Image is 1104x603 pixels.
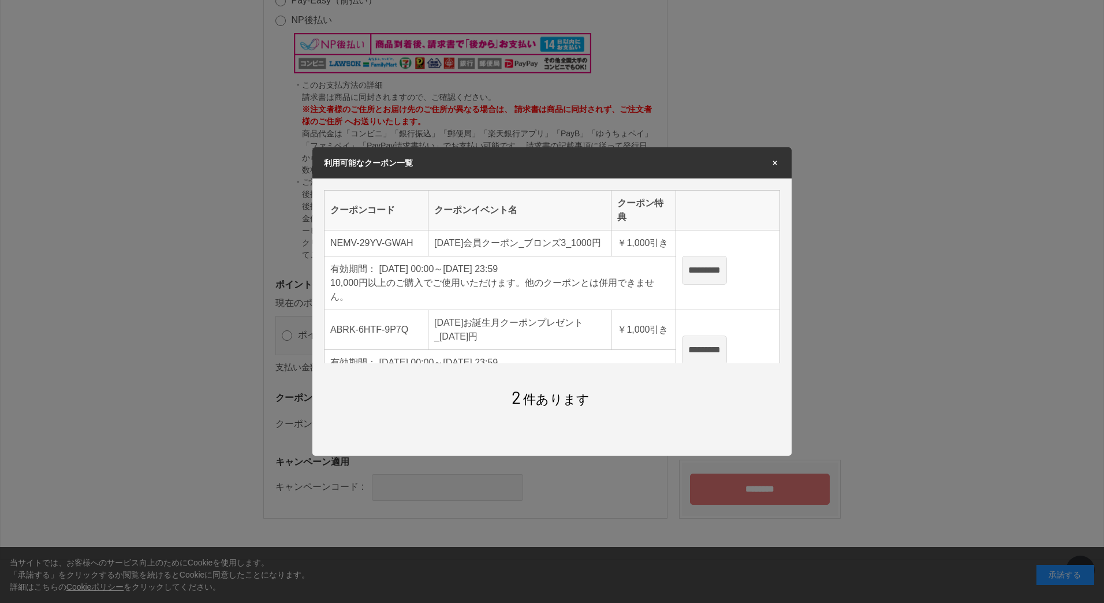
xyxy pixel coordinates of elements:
[428,230,611,256] td: [DATE]会員クーポン_ブロンズ3_1000円
[330,264,376,274] span: 有効期間：
[330,276,670,304] div: 10,000円以上のご購入でご使用いただけます。他のクーポンとは併用できません。
[512,392,590,407] span: 件あります
[611,310,676,350] td: 引き
[428,310,611,350] td: [DATE]お誕生月クーポンプレゼント_[DATE]円
[617,325,650,334] span: ￥1,000
[325,310,428,350] td: ABRK-6HTF-9P7Q
[379,264,498,274] span: [DATE] 00:00～[DATE] 23:59
[611,191,676,230] th: クーポン特典
[770,159,780,167] span: ×
[617,238,650,248] span: ￥1,000
[330,358,376,367] span: 有効期間：
[379,358,498,367] span: [DATE] 00:00～[DATE] 23:59
[324,158,413,167] span: 利用可能なクーポン一覧
[325,230,428,256] td: NEMV-29YV-GWAH
[428,191,611,230] th: クーポンイベント名
[611,230,676,256] td: 引き
[512,386,521,407] span: 2
[325,191,428,230] th: クーポンコード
